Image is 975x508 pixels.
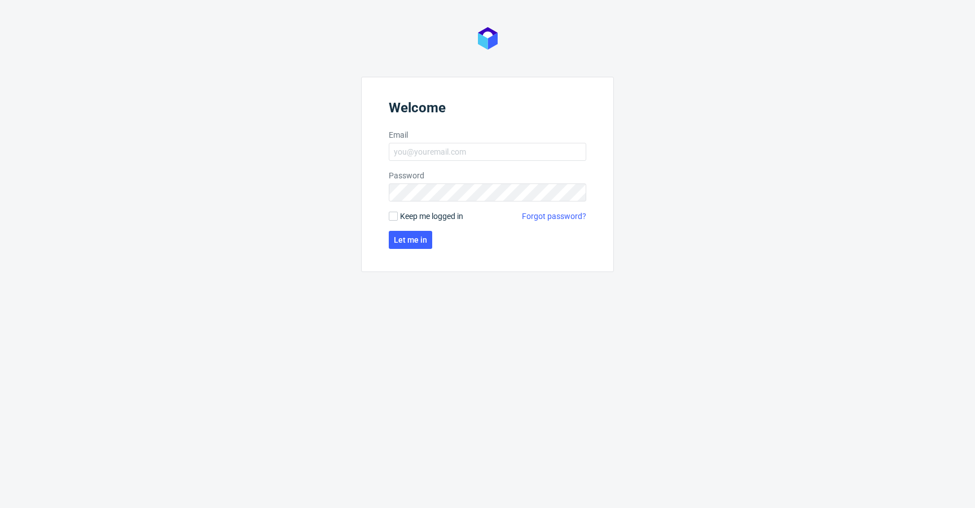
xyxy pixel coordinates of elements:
[389,143,586,161] input: you@youremail.com
[400,211,463,222] span: Keep me logged in
[389,231,432,249] button: Let me in
[389,129,586,141] label: Email
[522,211,586,222] a: Forgot password?
[389,100,586,120] header: Welcome
[394,236,427,244] span: Let me in
[389,170,586,181] label: Password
